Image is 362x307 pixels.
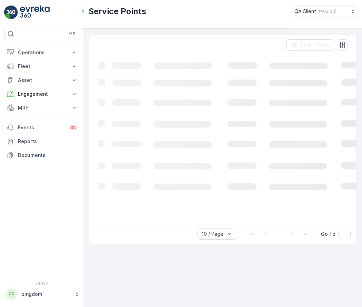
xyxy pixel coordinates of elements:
button: MRF [4,101,80,115]
span: v 1.48.1 [4,281,80,286]
button: Engagement [4,87,80,101]
a: Events34 [4,121,80,134]
p: QA Client [294,8,316,15]
p: Clear Filters [300,41,330,48]
p: ⌘B [69,31,76,37]
img: logo_light-DOdMpM7g.png [20,6,50,19]
p: Operations [18,49,67,56]
p: MRF [18,104,67,111]
p: pingdom [21,291,71,298]
button: Clear Filters [286,39,334,50]
a: Documents [4,148,80,162]
button: PPpingdom [4,287,80,301]
button: QA Client(+03:00) [294,6,356,17]
span: Go To [321,231,335,238]
button: Fleet [4,59,80,73]
p: Reports [18,138,78,145]
p: 34 [70,125,76,130]
p: Asset [18,77,67,84]
button: Asset [4,73,80,87]
p: ( +03:00 ) [319,9,336,14]
p: Service Points [89,6,146,17]
p: Fleet [18,63,67,70]
div: PP [6,289,17,300]
a: Reports [4,134,80,148]
p: Documents [18,152,78,159]
img: logo [4,6,18,19]
button: Operations [4,46,80,59]
p: Engagement [18,91,67,97]
p: Events [18,124,65,131]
